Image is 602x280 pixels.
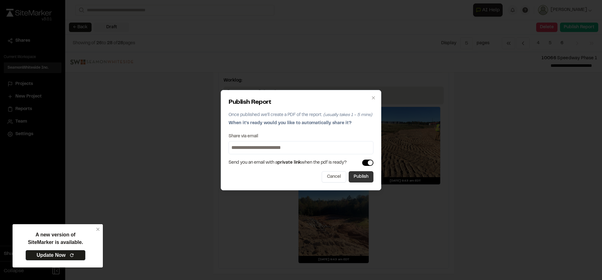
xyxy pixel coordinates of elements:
span: private link [277,161,301,165]
span: (usually takes 1 - 5 mins) [323,113,372,117]
button: Cancel [322,171,346,182]
button: Publish [349,171,373,182]
h2: Publish Report [229,98,373,107]
span: Send you an email with a when the pdf is ready? [229,159,347,166]
span: When it's ready would you like to automatically share it? [229,121,351,125]
label: Share via email [229,134,258,139]
p: Once published we'll create a PDF of the report. [229,112,373,119]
